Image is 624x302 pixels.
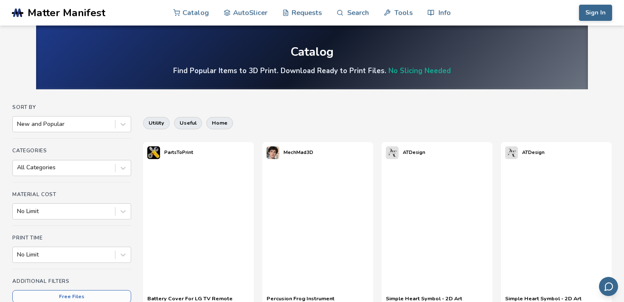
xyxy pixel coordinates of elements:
[12,191,131,197] h4: Material Cost
[12,235,131,241] h4: Print Time
[505,146,518,159] img: ATDesign's profile
[17,208,19,215] input: No Limit
[143,117,170,129] button: utility
[174,117,202,129] button: useful
[147,146,160,159] img: PartsToPrint's profile
[403,148,425,157] p: ATDesign
[284,148,313,157] p: MechMad3D
[143,142,197,163] a: PartsToPrint's profilePartsToPrint
[579,5,612,21] button: Sign In
[173,66,451,76] h4: Find Popular Items to 3D Print. Download Ready to Print Files.
[12,104,131,110] h4: Sort By
[28,7,105,19] span: Matter Manifest
[164,148,193,157] p: PartsToPrint
[206,117,233,129] button: home
[599,277,618,296] button: Send feedback via email
[17,251,19,258] input: No Limit
[262,142,318,163] a: MechMad3D's profileMechMad3D
[501,142,549,163] a: ATDesign's profileATDesign
[290,46,334,59] div: Catalog
[382,142,430,163] a: ATDesign's profileATDesign
[267,146,279,159] img: MechMad3D's profile
[388,66,451,76] a: No Slicing Needed
[17,121,19,128] input: New and Popular
[522,148,545,157] p: ATDesign
[12,148,131,154] h4: Categories
[386,146,399,159] img: ATDesign's profile
[12,278,131,284] h4: Additional Filters
[17,164,19,171] input: All Categories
